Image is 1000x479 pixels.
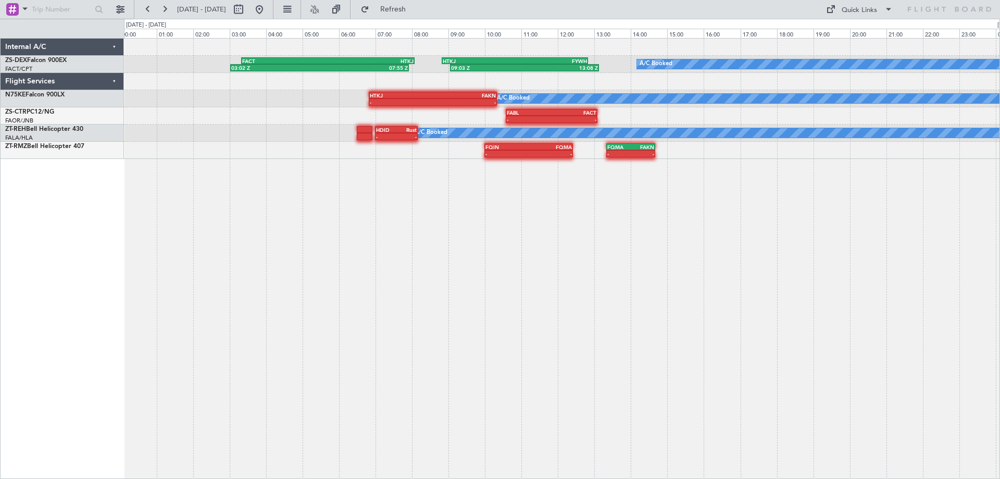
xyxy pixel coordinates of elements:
[959,29,996,38] div: 23:00
[667,29,704,38] div: 15:00
[886,29,923,38] div: 21:00
[370,92,433,99] div: HTKJ
[451,65,524,71] div: 09:03 Z
[777,29,814,38] div: 18:00
[396,133,417,140] div: -
[5,143,27,150] span: ZT-RMZ
[842,5,877,16] div: Quick Links
[5,92,26,98] span: N75KE
[376,133,396,140] div: -
[5,134,33,142] a: FALA/HLA
[485,29,521,38] div: 10:00
[32,2,92,17] input: Trip Number
[231,65,319,71] div: 03:02 Z
[266,29,303,38] div: 04:00
[230,29,266,38] div: 03:00
[371,6,415,13] span: Refresh
[497,91,530,106] div: A/C Booked
[370,99,433,105] div: -
[524,65,598,71] div: 13:08 Z
[594,29,631,38] div: 13:00
[157,29,193,38] div: 01:00
[923,29,959,38] div: 22:00
[5,126,83,132] a: ZT-REHBell Helicopter 430
[529,151,572,157] div: -
[5,65,32,73] a: FACT/CPT
[120,29,156,38] div: 00:00
[5,126,26,132] span: ZT-REH
[558,29,594,38] div: 12:00
[328,58,414,64] div: HTKJ
[5,143,84,150] a: ZT-RMZBell Helicopter 407
[5,117,33,125] a: FAOR/JNB
[704,29,740,38] div: 16:00
[177,5,226,14] span: [DATE] - [DATE]
[5,92,65,98] a: N75KEFalcon 900LX
[814,29,850,38] div: 19:00
[448,29,485,38] div: 09:00
[376,29,412,38] div: 07:00
[631,29,667,38] div: 14:00
[193,29,230,38] div: 02:00
[126,21,166,30] div: [DATE] - [DATE]
[640,56,672,72] div: A/C Booked
[303,29,339,38] div: 05:00
[242,58,328,64] div: FACT
[412,29,448,38] div: 08:00
[821,1,898,18] button: Quick Links
[5,57,67,64] a: ZS-DEXFalcon 900EX
[507,109,552,116] div: FABL
[552,109,596,116] div: FACT
[529,144,572,150] div: FQMA
[741,29,777,38] div: 17:00
[507,116,552,122] div: -
[5,109,27,115] span: ZS-CTR
[443,58,515,64] div: HTKJ
[376,127,396,133] div: HDID
[485,144,529,150] div: FQIN
[5,57,27,64] span: ZS-DEX
[607,144,631,150] div: FQMA
[5,109,54,115] a: ZS-CTRPC12/NG
[356,1,418,18] button: Refresh
[607,151,631,157] div: -
[485,151,529,157] div: -
[433,99,496,105] div: -
[552,116,596,122] div: -
[521,29,558,38] div: 11:00
[631,144,654,150] div: FAKN
[396,127,417,133] div: Rust
[319,65,407,71] div: 07:55 Z
[415,125,447,141] div: A/C Booked
[631,151,654,157] div: -
[850,29,886,38] div: 20:00
[515,58,587,64] div: FYWH
[339,29,376,38] div: 06:00
[433,92,496,99] div: FAKN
